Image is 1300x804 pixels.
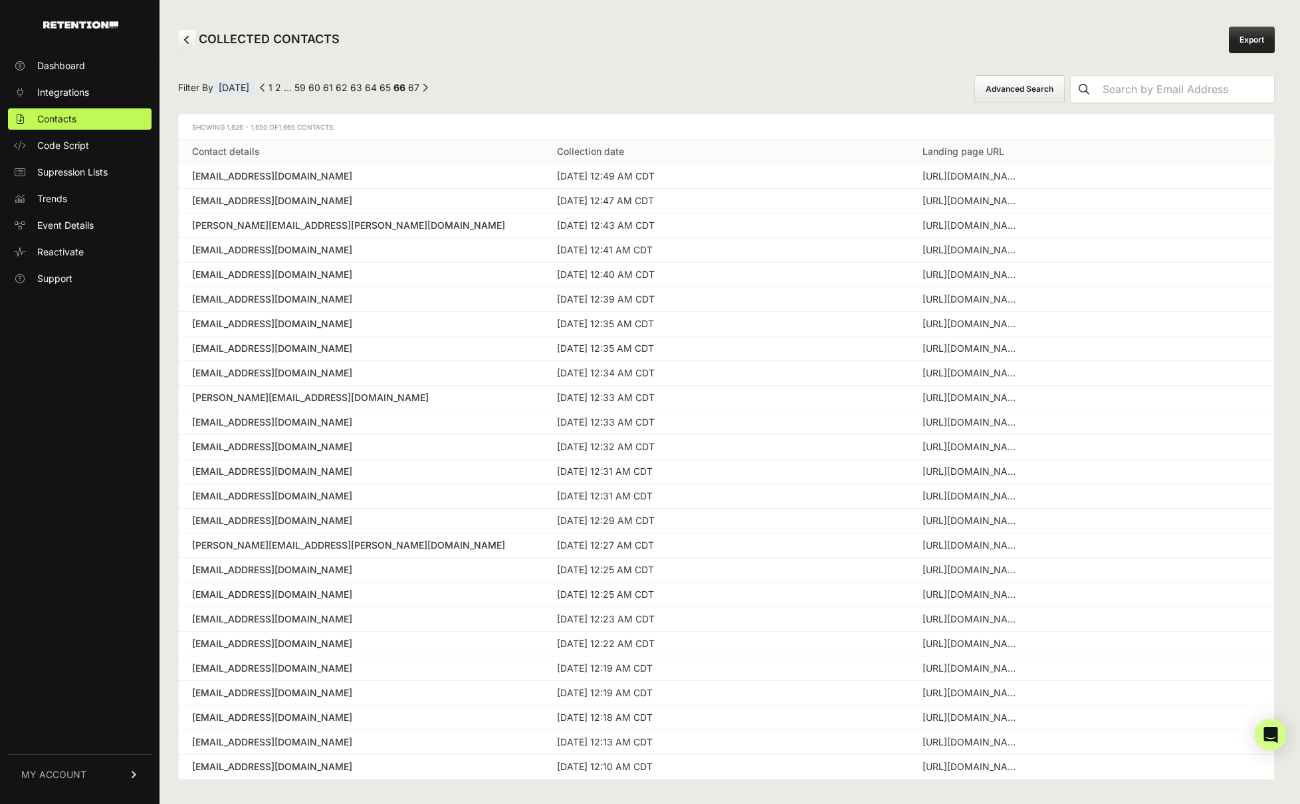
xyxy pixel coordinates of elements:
div: https://www.snopes.com/news/2025/08/28/trump-6-to-8-months-to-live/ [922,194,1022,207]
div: [EMAIL_ADDRESS][DOMAIN_NAME] [192,440,530,454]
span: Showing 1,626 - 1,650 of [192,123,335,131]
div: https://www.snopes.com/fact-check/charlie-kirk-eminem-tribute/ [922,317,1022,331]
div: https://www.snopes.com/fact-check/trump-cleveland-food-bank-cuts/ [922,563,1022,577]
a: Export [1229,27,1275,53]
div: https://www.snopes.com/collections/charlie-kirk-shooting-collection/ [922,711,1022,724]
div: [EMAIL_ADDRESS][DOMAIN_NAME] [192,736,530,749]
div: Pagination [260,81,428,98]
a: [EMAIL_ADDRESS][DOMAIN_NAME] [192,317,530,331]
a: [EMAIL_ADDRESS][DOMAIN_NAME] [192,194,530,207]
a: Integrations [8,82,152,103]
a: Reactivate [8,241,152,263]
a: [EMAIL_ADDRESS][DOMAIN_NAME] [192,416,530,429]
a: Event Details [8,215,152,236]
td: [DATE] 12:31 AM CDT [544,460,909,484]
a: [EMAIL_ADDRESS][DOMAIN_NAME] [192,514,530,527]
a: Collection date [557,146,624,157]
span: Supression Lists [37,166,108,179]
span: Reactivate [37,245,84,259]
td: [DATE] 12:34 AM CDT [544,361,909,386]
a: Trends [8,188,152,209]
td: [DATE] 12:35 AM CDT [544,336,909,361]
td: [DATE] 12:10 AM CDT [544,755,909,779]
td: [DATE] 12:31 AM CDT [544,484,909,509]
span: Integrations [37,86,89,99]
a: [EMAIL_ADDRESS][DOMAIN_NAME] [192,711,530,724]
a: [PERSON_NAME][EMAIL_ADDRESS][PERSON_NAME][DOMAIN_NAME] [192,539,530,552]
span: Trends [37,192,67,205]
span: Contacts [37,112,76,126]
span: MY ACCOUNT [21,768,86,781]
span: Filter By [178,81,255,98]
td: [DATE] 12:47 AM CDT [544,189,909,213]
td: [DATE] 12:25 AM CDT [544,583,909,607]
a: [EMAIL_ADDRESS][DOMAIN_NAME] [192,563,530,577]
span: Support [37,272,72,285]
a: Page 2 [275,82,281,93]
a: Code Script [8,135,152,156]
td: [DATE] 12:18 AM CDT [544,706,909,730]
div: https://www.snopes.com/fact-check/charlie-kirk-empathy-quote/?collection=471193 [922,539,1022,552]
div: https://www.snopes.com/fact-check/abc-fired-kimmel-and-colbert/?collection=470683 [922,293,1022,306]
td: [DATE] 12:49 AM CDT [544,164,909,189]
a: [EMAIL_ADDRESS][DOMAIN_NAME] [192,760,530,773]
span: 1,665 Contacts. [278,123,335,131]
div: [EMAIL_ADDRESS][DOMAIN_NAME] [192,170,530,183]
div: https://www.snopes.com/fact-check/charlie-kirk-last-words/ [922,588,1022,601]
a: Page 63 [350,82,362,93]
td: [DATE] 12:13 AM CDT [544,730,909,755]
input: Search by Email Address [1097,76,1274,102]
a: [EMAIL_ADDRESS][DOMAIN_NAME] [192,612,530,626]
a: Page 60 [308,82,320,93]
div: [EMAIL_ADDRESS][DOMAIN_NAME] [192,293,530,306]
td: [DATE] 12:29 AM CDT [544,509,909,533]
a: Page 67 [408,82,419,93]
a: [EMAIL_ADDRESS][DOMAIN_NAME] [192,662,530,675]
div: https://www.snopes.com/fact-check/charlie-kirk-black-women/ [922,366,1022,380]
a: [EMAIL_ADDRESS][DOMAIN_NAME] [192,637,530,650]
div: https://www.snopes.com/fact-check/charlie-kirk-empathy-quote/?collection=471193 [922,612,1022,626]
div: https://www.snopes.com/news/2025/09/10/autism-therapy-camps-florida/ [922,760,1022,773]
a: Page 64 [365,82,377,93]
div: https://www.snopes.com/news/2025/09/20/fbi-arctic-frost-charlie-kirk/ [922,465,1022,478]
td: [DATE] 12:27 AM CDT [544,533,909,558]
a: [EMAIL_ADDRESS][DOMAIN_NAME] [192,465,530,478]
em: Page 66 [393,82,405,93]
div: https://www.snopes.com/fact-check/johnny-carson-tp-shortage/ [922,662,1022,675]
a: Page 65 [379,82,391,93]
td: [DATE] 12:25 AM CDT [544,558,909,583]
div: https://www.snopes.com/fact-check/trump-statue-bitcoin/ [922,637,1022,650]
a: Support [8,268,152,289]
td: [DATE] 12:35 AM CDT [544,312,909,336]
a: [EMAIL_ADDRESS][DOMAIN_NAME] [192,243,530,257]
a: Dashboard [8,55,152,76]
a: [EMAIL_ADDRESS][DOMAIN_NAME] [192,342,530,355]
div: https://www.snopes.com/fact-check/charlie-kirk-jewish-money-quote/ [922,416,1022,429]
div: https://www.snopes.com/fact-check/forrest-gump-mandela-effect/ [922,243,1022,257]
a: [EMAIL_ADDRESS][DOMAIN_NAME] [192,686,530,700]
span: … [284,82,292,93]
td: [DATE] 12:22 AM CDT [544,632,909,656]
a: Contacts [8,108,152,130]
div: https://www.snopes.com/fact-check/charlie-kirk-posthumous-video-risks/ [922,342,1022,355]
a: [EMAIL_ADDRESS][DOMAIN_NAME] [192,366,530,380]
a: Page 61 [323,82,333,93]
button: Advanced Search [974,75,1065,103]
td: [DATE] 12:23 AM CDT [544,607,909,632]
a: [PERSON_NAME][EMAIL_ADDRESS][DOMAIN_NAME] [192,391,530,404]
div: Open Intercom Messenger [1255,719,1287,751]
td: [DATE] 12:33 AM CDT [544,410,909,435]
